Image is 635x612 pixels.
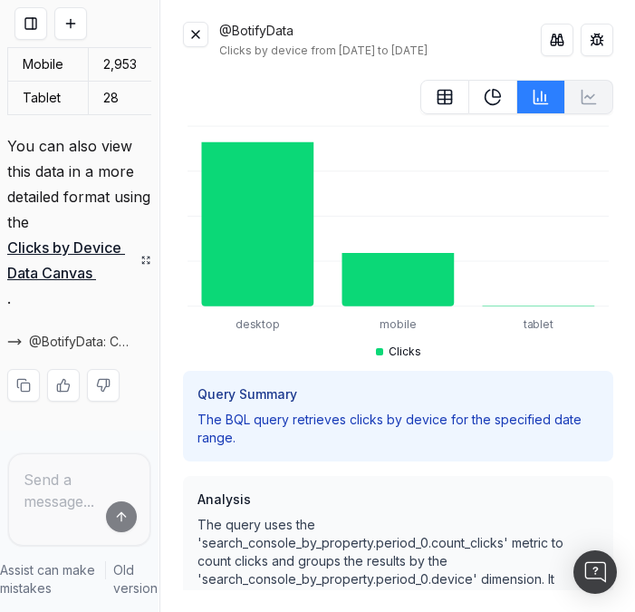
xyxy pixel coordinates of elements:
[89,82,159,115] td: 28
[89,48,159,82] td: 2,953
[7,133,151,311] p: You can also view this data in a more detailed format using the .
[197,385,600,403] h3: Query Summary
[420,80,469,114] button: table
[8,48,89,82] td: Mobile
[517,80,565,114] button: BarChart
[197,491,600,509] h3: Analysis
[565,80,613,114] button: Not available for current data
[522,317,553,331] tspan: tablet
[113,561,158,597] a: Old version
[380,317,417,331] tspan: mobile
[573,550,617,594] div: Open Intercom Messenger
[235,317,280,331] tspan: desktop
[7,235,151,286] a: Clicks by Device Data Canvas
[389,345,421,359] span: Clicks
[8,82,89,115] td: Tablet
[219,22,542,58] div: @BotifyData
[469,80,517,114] button: PieChart
[197,411,600,447] p: The BQL query retrieves clicks by device for the specified date range.
[29,333,130,351] span: @BotifyData: Clicks by device from [DATE] to [DATE]
[219,44,542,58] div: Clicks by device from [DATE] to [DATE]
[7,333,151,351] button: @BotifyData: Clicks by device from [DATE] to [DATE]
